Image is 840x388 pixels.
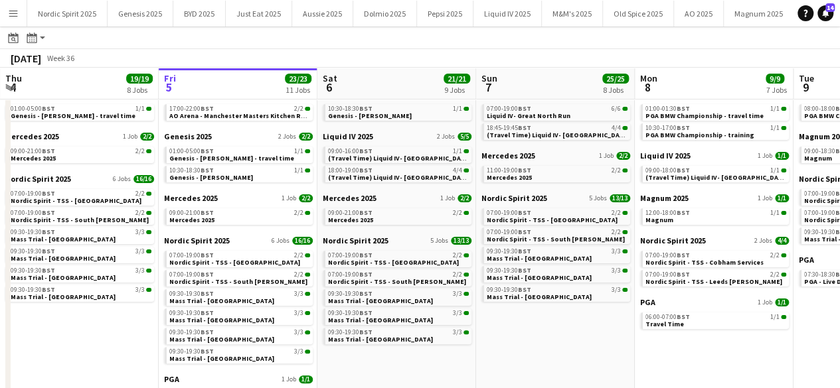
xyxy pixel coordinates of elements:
[640,151,691,161] span: Liquid IV 2025
[135,148,145,155] span: 2/2
[481,193,630,304] div: Nordic Spirit 20255 Jobs13/1307:00-19:00BST2/2Nordic Spirit - TSS - [GEOGRAPHIC_DATA]07:00-19:00B...
[11,210,55,216] span: 07:00-19:00
[453,271,462,278] span: 2/2
[11,196,141,205] span: Nordic Spirit - TSS - Donington Park
[328,310,373,316] span: 09:30-19:30
[169,270,310,285] a: 07:00-19:00BST2/2Nordic Spirit - TSS - South [PERSON_NAME]
[328,258,459,267] span: Nordic Spirit - TSS - Donington Park
[487,131,630,139] span: (Travel Time) Liquid IV- Great North Run
[328,296,433,305] span: Mass Trial - Brighton City Centre
[817,5,833,21] a: 14
[135,267,145,274] span: 3/3
[169,252,214,259] span: 07:00-19:00
[677,312,690,321] span: BST
[11,148,55,155] span: 09:00-21:00
[11,247,151,262] a: 09:30-19:30BST3/3Mass Trial - [GEOGRAPHIC_DATA]
[645,123,786,139] a: 10:30-17:00BST1/1PGA BMW Championship - training
[272,237,290,245] span: 6 Jobs
[294,105,303,112] span: 2/2
[169,316,274,324] span: Mass Trial - Leeds
[674,1,724,27] button: AO 2025
[487,216,618,224] span: Nordic Spirit - TSS - Donington Park
[169,289,310,304] a: 09:30-19:30BST3/3Mass Trial - [GEOGRAPHIC_DATA]
[169,258,300,267] span: Nordic Spirit - TSS - Donington Park
[612,248,621,255] span: 3/3
[135,210,145,216] span: 2/2
[323,131,471,193] div: Liquid IV 20252 Jobs5/509:00-16:00BST1/1(Travel Time) Liquid IV- [GEOGRAPHIC_DATA]18:00-19:00BST4...
[113,175,131,183] span: 6 Jobs
[27,1,108,27] button: Nordic Spirit 2025
[201,251,214,259] span: BST
[770,210,780,216] span: 1/1
[294,148,303,155] span: 1/1
[201,308,214,317] span: BST
[5,131,59,141] span: Mercedes 2025
[645,131,754,139] span: PGA BMW Championship - training
[518,104,531,113] span: BST
[453,105,462,112] span: 1/1
[518,123,531,132] span: BST
[645,251,786,266] a: 07:00-19:00BST2/2Nordic Spirit - TSS - Cobham Services
[169,104,310,119] a: 17:00-22:00BST2/2AO Arena - Manchester Masters Kitchen Remix
[328,277,466,286] span: Nordic Spirit - TSS - South Mimms
[487,285,628,300] a: 09:30-19:30BST3/3Mass Trial - [GEOGRAPHIC_DATA]
[453,291,462,297] span: 3/3
[799,255,814,265] span: PGA
[487,173,532,182] span: Mercedes 2025
[11,292,116,301] span: Mass Trial - Victoria Station
[5,174,71,184] span: Nordic Spirit 2025
[323,89,471,131] div: Genesis 20251 Job1/110:30-18:30BST1/1Genesis - [PERSON_NAME]
[645,312,786,328] a: 06:00-07:00BST1/1Travel Time
[323,235,471,245] a: Nordic Spirit 20255 Jobs13/13
[328,291,373,297] span: 09:30-19:30
[645,270,786,285] a: 07:00-19:00BST2/2Nordic Spirit - TSS - Leeds [PERSON_NAME]
[640,193,789,203] a: Magnum 20251 Job1/1
[487,267,531,274] span: 09:30-19:30
[5,174,154,304] div: Nordic Spirit 20256 Jobs16/1607:00-19:00BST2/2Nordic Spirit - TSS - [GEOGRAPHIC_DATA]07:00-19:00B...
[481,151,630,193] div: Mercedes 20251 Job2/211:00-19:00BST2/2Mercedes 2025
[758,298,772,306] span: 1 Job
[518,208,531,217] span: BST
[612,287,621,293] span: 3/3
[328,289,469,304] a: 09:30-19:30BST3/3Mass Trial - [GEOGRAPHIC_DATA]
[645,277,782,286] span: Nordic Spirit - TSS - Leeds Skelton
[677,270,690,279] span: BST
[677,208,690,217] span: BST
[453,148,462,155] span: 1/1
[5,174,154,184] a: Nordic Spirit 20256 Jobs16/16
[645,208,786,224] a: 12:00-18:00BST1/1Magnum
[328,173,471,182] span: (Travel Time) Liquid IV- Great North Run
[169,148,214,155] span: 01:00-05:00
[603,1,674,27] button: Old Spice 2025
[487,235,625,243] span: Nordic Spirit - TSS - South Mimms
[640,151,789,161] a: Liquid IV 20251 Job1/1
[518,227,531,236] span: BST
[11,190,55,197] span: 07:00-19:00
[169,154,294,162] span: Genesis - Arnold Clark - travel time
[294,271,303,278] span: 2/2
[458,133,471,141] span: 5/5
[645,258,764,267] span: Nordic Spirit - TSS - Cobham Services
[542,1,603,27] button: M&M's 2025
[173,1,226,27] button: BYD 2025
[770,125,780,131] span: 1/1
[135,287,145,293] span: 3/3
[108,1,173,27] button: Genesis 2025
[169,329,214,336] span: 09:30-19:30
[758,152,772,160] span: 1 Job
[11,189,151,204] a: 07:00-19:00BST2/2Nordic Spirit - TSS - [GEOGRAPHIC_DATA]
[11,216,149,224] span: Nordic Spirit - TSS - South Mimms
[169,296,274,305] span: Mass Trial - Brighton City Centre
[5,131,154,174] div: Mercedes 20251 Job2/209:00-21:00BST2/2Mercedes 2025
[770,314,780,320] span: 1/1
[292,1,353,27] button: Aussie 2025
[323,193,471,203] a: Mercedes 20251 Job2/2
[440,194,455,202] span: 1 Job
[42,247,55,255] span: BST
[11,104,151,119] a: 01:00-05:00BST1/1Genesis - [PERSON_NAME] - travel time
[328,270,469,285] a: 07:00-19:00BST2/2Nordic Spirit - TSS - South [PERSON_NAME]
[473,1,542,27] button: Liquid IV 2025
[487,266,628,281] a: 09:30-19:30BST3/3Mass Trial - [GEOGRAPHIC_DATA]
[201,270,214,279] span: BST
[612,210,621,216] span: 2/2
